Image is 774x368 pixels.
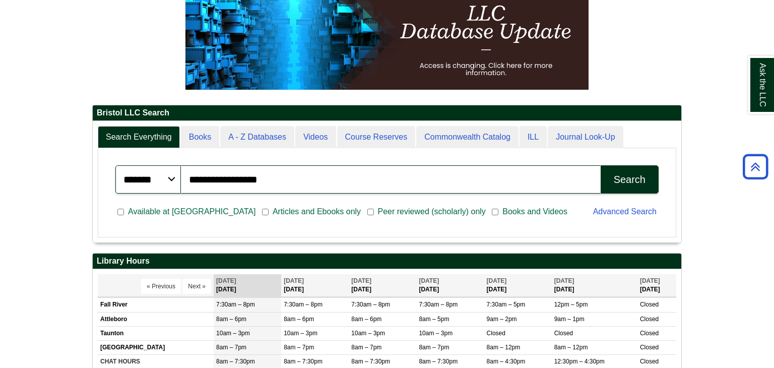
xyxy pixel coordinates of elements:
a: Advanced Search [593,207,657,216]
th: [DATE] [349,274,416,297]
span: 10am – 3pm [351,330,385,337]
span: 8am – 7:30pm [419,358,458,365]
span: 8am – 7:30pm [216,358,255,365]
span: [DATE] [284,277,304,284]
span: Closed [640,358,659,365]
a: Back to Top [739,160,771,173]
span: 10am – 3pm [216,330,250,337]
a: Course Reserves [337,126,416,149]
span: 7:30am – 8pm [351,301,390,308]
span: 8am – 7pm [216,344,246,351]
td: Taunton [98,326,214,340]
span: Closed [640,330,659,337]
a: Commonwealth Catalog [416,126,519,149]
span: 8am – 4:30pm [487,358,526,365]
a: A - Z Databases [220,126,294,149]
th: [DATE] [637,274,676,297]
h2: Bristol LLC Search [93,105,681,121]
span: 8am – 6pm [351,316,381,323]
input: Available at [GEOGRAPHIC_DATA] [117,208,124,217]
span: Peer reviewed (scholarly) only [374,206,490,218]
th: [DATE] [416,274,484,297]
span: 8am – 7pm [284,344,314,351]
span: 8am – 7:30pm [351,358,390,365]
span: 7:30am – 8pm [216,301,255,308]
th: [DATE] [484,274,552,297]
a: ILL [520,126,547,149]
span: 7:30am – 8pm [284,301,322,308]
td: Fall River [98,298,214,312]
span: 10am – 3pm [419,330,453,337]
span: Articles and Ebooks only [269,206,365,218]
span: Closed [487,330,505,337]
span: 12:30pm – 4:30pm [554,358,605,365]
a: Videos [295,126,336,149]
button: Next » [182,279,211,294]
span: 8am – 7:30pm [284,358,322,365]
span: 8am – 12pm [554,344,588,351]
span: Closed [640,301,659,308]
td: [GEOGRAPHIC_DATA] [98,340,214,354]
a: Search Everything [98,126,180,149]
input: Articles and Ebooks only [262,208,269,217]
span: Closed [554,330,573,337]
span: 8am – 5pm [419,316,449,323]
h2: Library Hours [93,254,681,269]
th: [DATE] [281,274,349,297]
th: [DATE] [214,274,281,297]
div: Search [614,174,646,186]
a: Books [181,126,219,149]
span: 7:30am – 5pm [487,301,526,308]
span: Closed [640,316,659,323]
span: Closed [640,344,659,351]
span: 9am – 1pm [554,316,585,323]
input: Peer reviewed (scholarly) only [367,208,374,217]
span: [DATE] [640,277,660,284]
a: Journal Look-Up [548,126,623,149]
span: 8am – 6pm [284,316,314,323]
span: Books and Videos [498,206,571,218]
span: [DATE] [487,277,507,284]
span: 8am – 12pm [487,344,521,351]
span: [DATE] [216,277,236,284]
span: Available at [GEOGRAPHIC_DATA] [124,206,260,218]
span: 9am – 2pm [487,316,517,323]
input: Books and Videos [492,208,498,217]
span: [DATE] [351,277,371,284]
button: « Previous [141,279,181,294]
span: [DATE] [554,277,574,284]
span: 8am – 6pm [216,316,246,323]
button: Search [601,165,659,194]
th: [DATE] [552,274,637,297]
td: Attleboro [98,312,214,326]
span: [DATE] [419,277,439,284]
span: 10am – 3pm [284,330,317,337]
span: 7:30am – 8pm [419,301,458,308]
span: 8am – 7pm [351,344,381,351]
span: 8am – 7pm [419,344,449,351]
span: 12pm – 5pm [554,301,588,308]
